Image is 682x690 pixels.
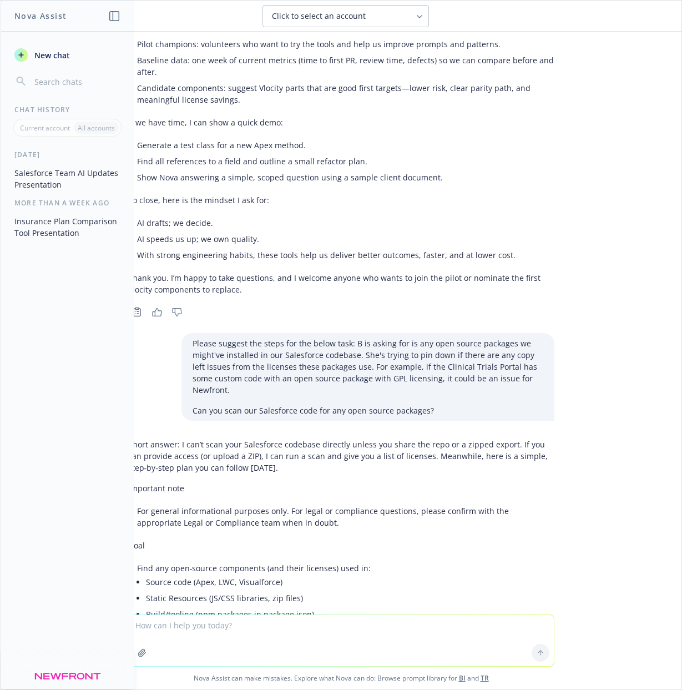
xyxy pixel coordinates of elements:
li: Baseline data: one week of current metrics (time to first PR, review time, defects) so we can com... [137,52,554,80]
a: TR [481,673,489,683]
p: Please suggest the steps for the below task: B is asking for is any open source packages we might... [193,338,543,396]
button: Thumbs down [168,304,186,320]
p: All accounts [78,123,115,133]
button: Salesforce Team AI Updates Presentation [10,164,125,194]
p: To close, here is the mindset I ask for: [128,194,554,206]
p: Can you scan our Salesforce code for any open source packages? [193,405,543,416]
p: Current account [20,123,70,133]
p: Important note [128,482,554,494]
button: Insurance Plan Comparison Tool Presentation [10,212,125,242]
p: Short answer: I can’t scan your Salesforce codebase directly unless you share the repo or a zippe... [128,439,554,474]
button: Click to select an account [262,5,429,27]
p: If we have time, I can show a quick demo: [128,117,554,128]
p: Thank you. I’m happy to take questions, and I welcome anyone who wants to join the pilot or nomin... [128,272,554,295]
a: BI [459,673,466,683]
li: AI drafts; we decide. [137,215,554,231]
div: More than a week ago [1,198,134,208]
li: For general informational purposes only. For legal or compliance questions, please confirm with t... [137,503,554,531]
li: Source code (Apex, LWC, Visualforce) [146,574,554,590]
h1: Nova Assist [14,10,67,22]
li: Pilot champions: volunteers who want to try the tools and help us improve prompts and patterns. [137,36,554,52]
li: Static Resources (JS/CSS libraries, zip files) [146,590,554,606]
li: Generate a test class for a new Apex method. [137,137,554,153]
li: Find any open‑source components (and their licenses) used in: [137,560,554,641]
svg: Copy to clipboard [132,307,142,317]
li: Candidate components: suggest Vlocity parts that are good first targets—lower risk, clear parity ... [137,80,554,108]
input: Search chats [32,74,120,89]
li: Build/tooling (npm packages in package.json) [146,606,554,622]
p: Goal [128,540,554,551]
div: Chat History [1,105,134,114]
span: Nova Assist can make mistakes. Explore what Nova can do: Browse prompt library for and [5,667,677,689]
li: With strong engineering habits, these tools help us deliver better outcomes, faster, and at lower... [137,247,554,263]
div: [DATE] [1,150,134,159]
span: New chat [32,49,70,61]
li: Show Nova answering a simple, scoped question using a sample client document. [137,169,554,185]
li: AI speeds us up; we own quality. [137,231,554,247]
button: New chat [10,45,125,65]
li: Find all references to a field and outline a small refactor plan. [137,153,554,169]
span: Click to select an account [272,11,366,22]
